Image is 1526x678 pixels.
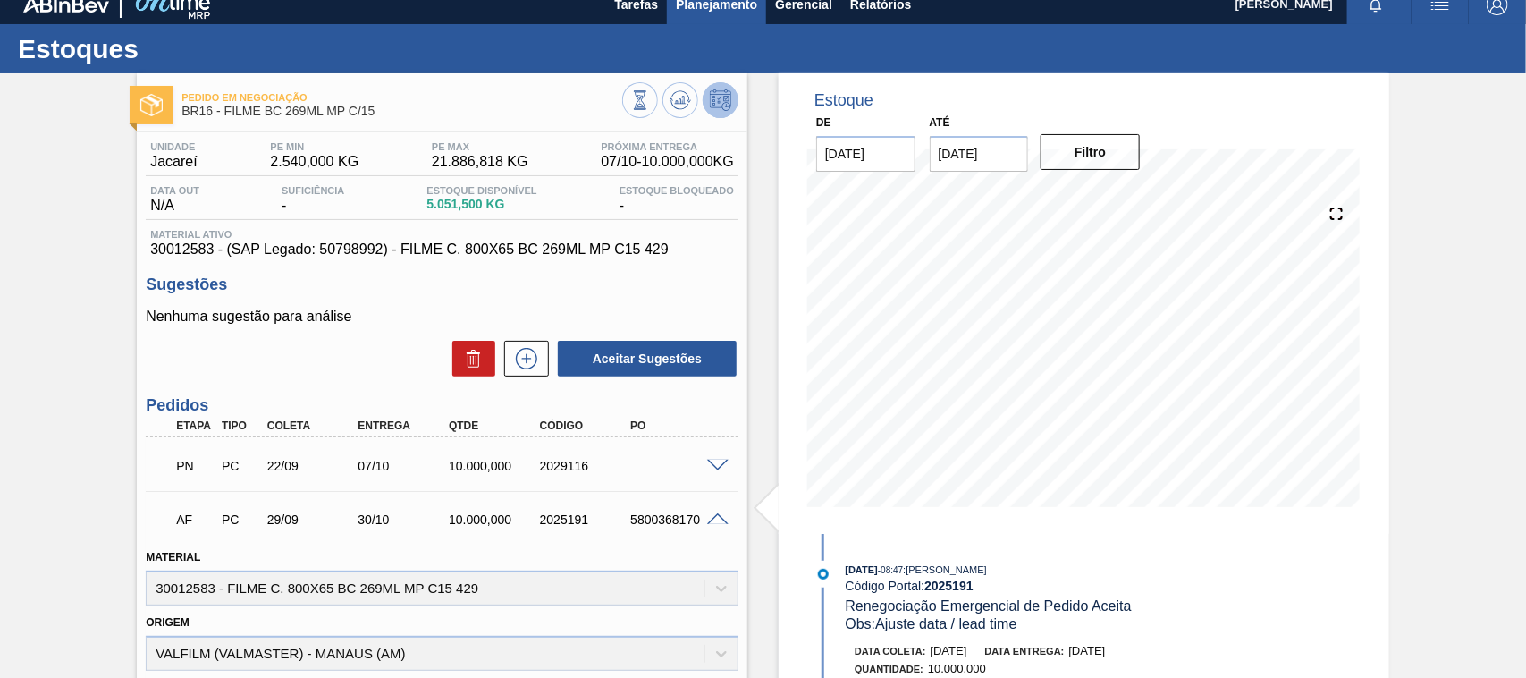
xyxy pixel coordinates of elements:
div: 2025191 [535,513,637,527]
span: Estoque Disponível [426,185,536,196]
span: 30012583 - (SAP Legado: 50798992) - FILME C. 800X65 BC 269ML MP C15 429 [150,242,734,258]
span: [DATE] [846,564,878,575]
label: Origem [146,616,190,629]
span: 21.886,818 KG [432,154,528,170]
div: 10.000,000 [444,513,545,527]
div: Aceitar Sugestões [549,339,738,378]
p: AF [176,513,214,527]
div: 2029116 [535,459,637,473]
span: Próxima Entrega [601,141,734,152]
button: Aceitar Sugestões [558,341,737,377]
div: 30/10/2025 [353,513,454,527]
span: PE MAX [432,141,528,152]
img: Ícone [140,94,163,116]
div: Entrega [353,420,454,432]
div: 07/10/2025 [353,459,454,473]
div: Qtde [444,420,545,432]
span: Estoque Bloqueado [620,185,734,196]
span: 07/10 - 10.000,000 KG [601,154,734,170]
div: Tipo [217,420,264,432]
div: PO [626,420,727,432]
p: PN [176,459,214,473]
span: Data coleta: [855,646,926,657]
button: Filtro [1041,134,1140,170]
span: - 08:47 [878,565,903,575]
strong: 2025191 [924,579,974,593]
span: 2.540,000 KG [270,154,358,170]
div: Excluir Sugestões [443,341,495,377]
h3: Pedidos [146,396,738,415]
div: N/A [146,185,204,214]
div: 29/09/2025 [263,513,364,527]
h1: Estoques [18,38,335,59]
p: Nenhuma sugestão para análise [146,309,738,325]
div: Código [535,420,637,432]
span: Pedido em Negociação [181,92,622,103]
label: Até [930,116,950,129]
div: Estoque [814,91,873,110]
span: Quantidade : [855,664,923,674]
div: 5800368170 [626,513,727,527]
label: De [816,116,831,129]
span: Unidade [150,141,197,152]
div: Coleta [263,420,364,432]
span: Data entrega: [985,646,1065,657]
div: Código Portal: [846,579,1270,593]
span: Material ativo [150,229,734,240]
span: : [PERSON_NAME] [903,564,987,575]
button: Visão Geral dos Estoques [622,82,658,118]
div: - [615,185,738,214]
div: Pedido de Compra [217,459,264,473]
button: Desprogramar Estoque [703,82,738,118]
div: Nova sugestão [495,341,549,377]
span: [DATE] [1069,644,1106,657]
input: dd/mm/yyyy [930,136,1029,172]
span: 5.051,500 KG [426,198,536,211]
div: 10.000,000 [444,459,545,473]
input: dd/mm/yyyy [816,136,915,172]
span: Data out [150,185,199,196]
img: atual [818,569,829,580]
div: Pedido de Compra [217,513,264,527]
span: PE MIN [270,141,358,152]
div: - [277,185,349,214]
span: Renegociação Emergencial de Pedido Aceita [846,598,1132,614]
div: Pedido em Negociação [172,446,218,486]
span: Obs: Ajuste data / lead time [846,616,1017,631]
div: Etapa [172,420,218,432]
h3: Sugestões [146,275,738,294]
button: Atualizar Gráfico [662,82,698,118]
span: 10.000,000 [928,662,986,675]
span: Suficiência [282,185,344,196]
span: [DATE] [931,644,967,657]
span: Jacareí [150,154,197,170]
div: 22/09/2025 [263,459,364,473]
label: Material [146,551,200,564]
div: Aguardando Faturamento [172,500,218,539]
span: BR16 - FILME BC 269ML MP C/15 [181,105,622,118]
